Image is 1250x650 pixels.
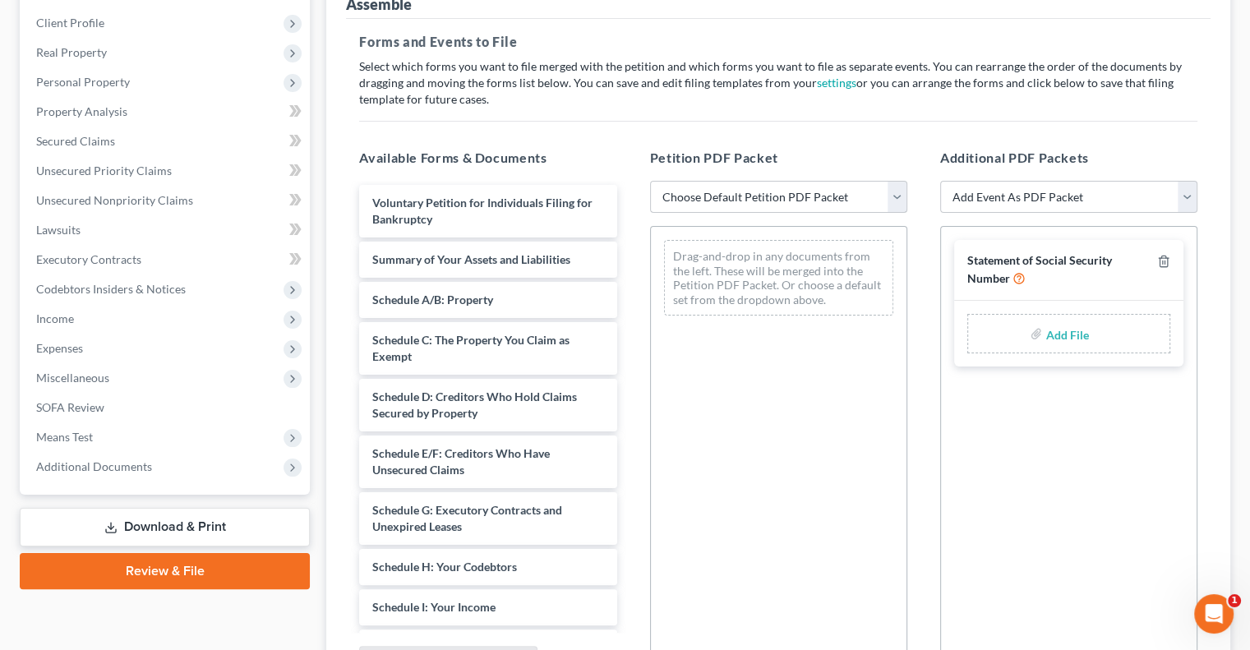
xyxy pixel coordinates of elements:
a: Unsecured Priority Claims [23,156,310,186]
span: Executory Contracts [36,252,141,266]
span: Statement of Social Security Number [967,253,1112,285]
span: Personal Property [36,75,130,89]
iframe: Intercom live chat [1194,594,1234,634]
span: SOFA Review [36,400,104,414]
a: Executory Contracts [23,245,310,274]
a: Review & File [20,553,310,589]
a: Unsecured Nonpriority Claims [23,186,310,215]
a: Secured Claims [23,127,310,156]
h5: Additional PDF Packets [940,148,1197,168]
span: Petition PDF Packet [650,150,778,165]
span: Miscellaneous [36,371,109,385]
a: Property Analysis [23,97,310,127]
div: Drag-and-drop in any documents from the left. These will be merged into the Petition PDF Packet. ... [664,240,893,316]
span: Additional Documents [36,459,152,473]
span: Summary of Your Assets and Liabilities [372,252,570,266]
a: Lawsuits [23,215,310,245]
span: Schedule I: Your Income [372,600,496,614]
span: Client Profile [36,16,104,30]
span: Unsecured Nonpriority Claims [36,193,193,207]
span: Property Analysis [36,104,127,118]
span: Means Test [36,430,93,444]
h5: Forms and Events to File [359,32,1197,52]
span: Schedule E/F: Creditors Who Have Unsecured Claims [372,446,550,477]
span: Schedule A/B: Property [372,293,493,307]
p: Select which forms you want to file merged with the petition and which forms you want to file as ... [359,58,1197,108]
span: 1 [1228,594,1241,607]
span: Expenses [36,341,83,355]
span: Schedule C: The Property You Claim as Exempt [372,333,570,363]
span: Voluntary Petition for Individuals Filing for Bankruptcy [372,196,593,226]
h5: Available Forms & Documents [359,148,616,168]
span: Income [36,311,74,325]
span: Unsecured Priority Claims [36,164,172,177]
a: settings [817,76,856,90]
a: SOFA Review [23,393,310,422]
span: Lawsuits [36,223,81,237]
span: Secured Claims [36,134,115,148]
span: Schedule H: Your Codebtors [372,560,517,574]
span: Schedule G: Executory Contracts and Unexpired Leases [372,503,562,533]
span: Codebtors Insiders & Notices [36,282,186,296]
span: Schedule D: Creditors Who Hold Claims Secured by Property [372,390,577,420]
a: Download & Print [20,508,310,546]
span: Real Property [36,45,107,59]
